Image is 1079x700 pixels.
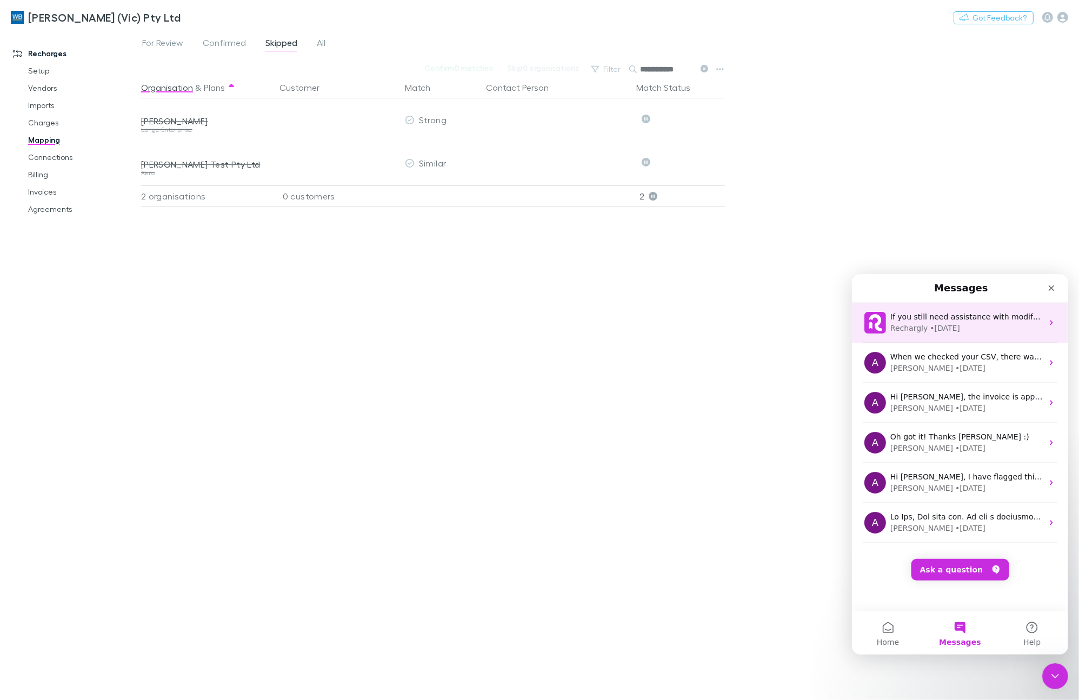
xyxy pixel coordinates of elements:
a: Billing [17,166,149,183]
div: Xero [141,170,267,176]
span: For Review [142,37,183,51]
div: [PERSON_NAME] [38,89,101,100]
div: 0 customers [271,185,401,207]
h3: [PERSON_NAME] (Vic) Pty Ltd [28,11,181,24]
div: Profile image for Alex [12,158,34,179]
a: Imports [17,97,149,114]
button: Contact Person [486,77,562,98]
a: [PERSON_NAME] (Vic) Pty Ltd [4,4,187,30]
div: Large Enterprise [141,126,267,133]
div: Profile image for Alex [12,198,34,219]
svg: Skipped [642,158,650,166]
a: Recharges [2,45,149,62]
div: • [DATE] [78,49,108,60]
a: Agreements [17,201,149,218]
span: If you still need assistance with modifying invoice details or reassigning charges, I am here to ... [38,38,760,47]
div: [PERSON_NAME] [141,116,267,126]
button: Skip0 organisations [500,62,586,75]
div: Profile image for Alex [12,118,34,139]
iframe: Intercom live chat [852,274,1068,655]
button: Confirm0 matches [417,62,500,75]
span: Messages [87,364,129,372]
a: Connections [17,149,149,166]
a: Charges [17,114,149,131]
div: [PERSON_NAME] [38,129,101,140]
img: William Buck (Vic) Pty Ltd's Logo [11,11,24,24]
span: Oh got it! Thanks [PERSON_NAME] :) [38,158,177,167]
div: • [DATE] [103,209,134,220]
p: 2 [640,186,725,206]
a: Invoices [17,183,149,201]
div: [PERSON_NAME] [38,249,101,260]
iframe: Intercom live chat [1042,663,1068,689]
div: [PERSON_NAME] [38,209,101,220]
span: Confirmed [203,37,246,51]
div: • [DATE] [103,129,134,140]
div: Profile image for Alex [12,78,34,99]
button: Ask a question [59,285,157,306]
button: Customer [279,77,332,98]
div: • [DATE] [103,89,134,100]
a: Setup [17,62,149,79]
div: 2 organisations [141,185,271,207]
span: Help [171,364,189,372]
span: Hi [PERSON_NAME], the invoice is appearing now for Inside Edge. [38,118,287,127]
div: • [DATE] [103,169,134,180]
div: [PERSON_NAME] [38,169,101,180]
button: Organisation [141,77,193,98]
span: Home [25,364,47,372]
a: Mapping [17,131,149,149]
button: Match [405,77,443,98]
span: Skipped [265,37,297,51]
span: All [317,37,325,51]
div: • [DATE] [103,249,134,260]
button: Messages [72,337,144,381]
svg: Skipped [642,115,650,123]
div: Profile image for Alex [12,238,34,259]
a: Vendors [17,79,149,97]
span: Strong [419,115,447,125]
button: Plans [204,77,225,98]
button: Match Status [636,77,703,98]
div: [PERSON_NAME] Test Pty Ltd [141,159,267,170]
button: Got Feedback? [954,11,1034,24]
button: Help [144,337,216,381]
div: Rechargly [38,49,76,60]
button: Filter [586,63,627,76]
div: & [141,77,267,98]
span: Similar [419,158,447,168]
